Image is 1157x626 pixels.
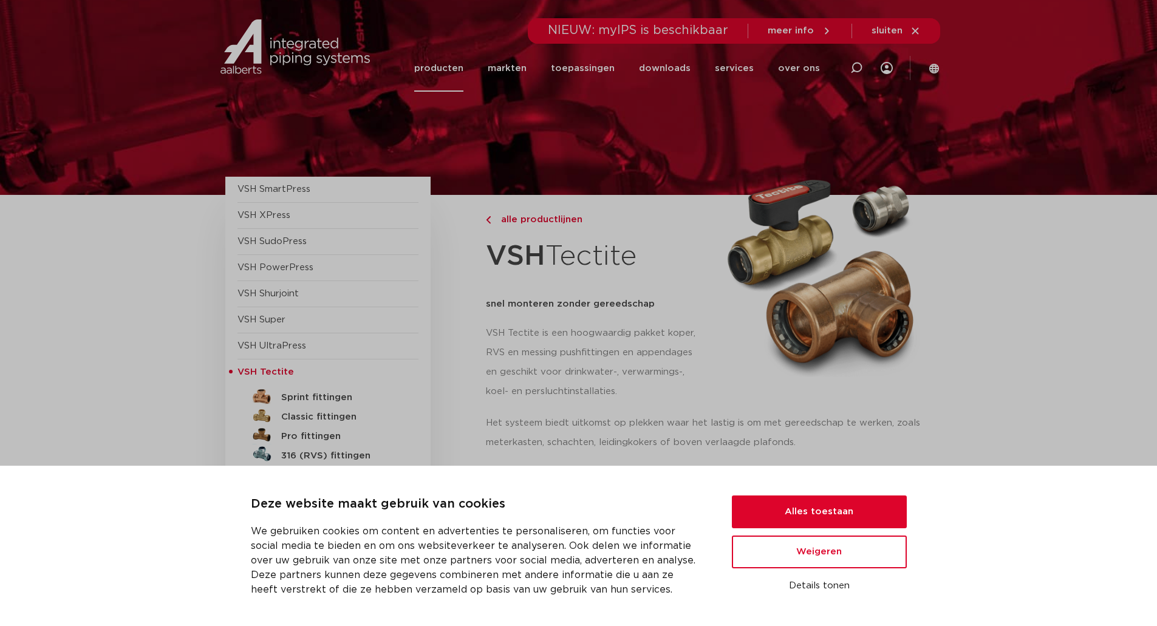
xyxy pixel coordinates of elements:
span: alle productlijnen [494,215,582,224]
strong: VSH [486,242,545,270]
button: Alles toestaan [732,495,907,528]
a: over ons [778,45,820,92]
strong: snel monteren zonder gereedschap [486,299,655,308]
h5: 316 (RVS) fittingen [281,451,401,461]
h1: Tectite [486,233,706,280]
img: chevron-right.svg [486,216,491,224]
a: VSH XPress [237,211,290,220]
a: 316 (RVS) fittingen [237,444,418,463]
a: Sprint fittingen [237,386,418,405]
a: Pro fittingen [237,424,418,444]
span: NIEUW: myIPS is beschikbaar [548,24,728,36]
a: VSH Super [237,315,285,324]
a: VSH SudoPress [237,237,307,246]
a: VSH UltraPress [237,341,306,350]
a: downloads [639,45,691,92]
p: Met dit systeem kan razendsnel leidingen met elkaar verbonden worden, door eenvoudig de fitting o... [486,461,932,519]
a: toepassingen [551,45,615,92]
a: services [715,45,754,92]
h5: Sprint fittingen [281,392,401,403]
a: meer info [768,26,832,36]
p: Het systeem biedt uitkomst op plekken waar het lastig is om met gereedschap te werken, zoals mete... [486,413,932,452]
p: We gebruiken cookies om content en advertenties te personaliseren, om functies voor social media ... [251,524,703,597]
span: VSH Tectite [237,367,294,376]
a: VSH Shurjoint [237,289,299,298]
button: Details tonen [732,576,907,596]
p: VSH Tectite is een hoogwaardig pakket koper, RVS en messing pushfittingen en appendages en geschi... [486,324,706,401]
h5: Classic fittingen [281,412,401,423]
a: Classic fittingen [237,405,418,424]
a: sluiten [872,26,921,36]
button: Weigeren [732,536,907,568]
a: markten [488,45,527,92]
a: VSH PowerPress [237,263,313,272]
span: sluiten [872,26,903,35]
a: producten [414,45,463,92]
nav: Menu [414,45,820,92]
h5: Pro fittingen [281,431,401,442]
p: Deze website maakt gebruik van cookies [251,495,703,514]
a: alle productlijnen [486,213,706,227]
a: VSH SmartPress [237,185,310,194]
span: meer info [768,26,814,35]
